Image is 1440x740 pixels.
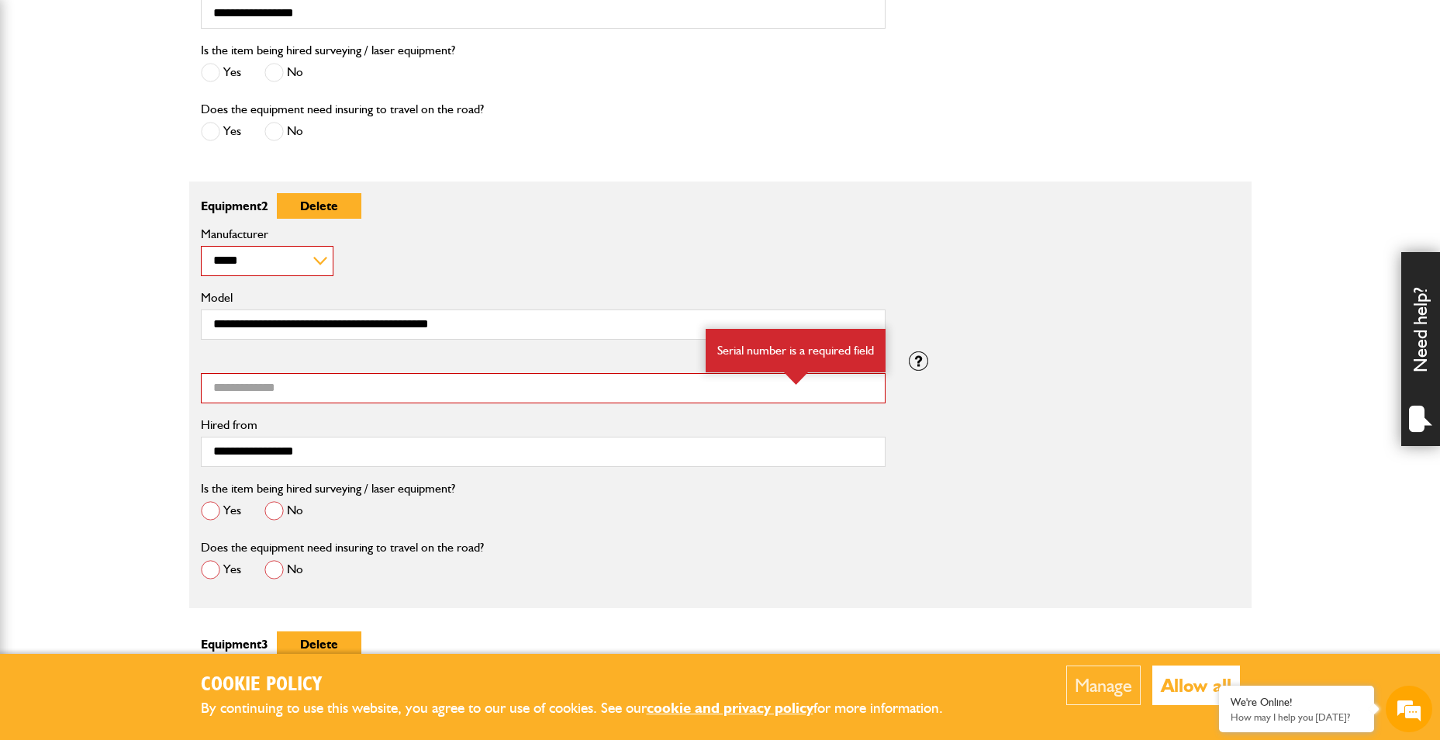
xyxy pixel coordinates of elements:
button: Delete [277,631,361,657]
p: By continuing to use this website, you agree to our use of cookies. See our for more information. [201,697,969,721]
button: Manage [1066,666,1141,705]
h2: Cookie Policy [201,673,969,697]
label: No [264,501,303,520]
label: No [264,63,303,82]
div: We're Online! [1231,696,1362,709]
label: Yes [201,501,241,520]
span: 2 [261,199,268,213]
label: Is the item being hired surveying / laser equipment? [201,482,455,495]
label: Yes [201,122,241,141]
label: Yes [201,63,241,82]
label: Hired from [201,419,886,431]
label: No [264,122,303,141]
a: cookie and privacy policy [647,699,813,717]
label: Does the equipment need insuring to travel on the road? [201,541,484,554]
label: No [264,560,303,579]
label: Model [201,292,886,304]
p: Equipment [201,193,886,219]
span: 3 [261,637,268,652]
label: Is the item being hired surveying / laser equipment? [201,44,455,57]
p: Equipment [201,631,886,657]
button: Allow all [1152,666,1240,705]
label: Yes [201,560,241,579]
div: Serial number is a required field [706,329,886,372]
img: error-box-arrow.svg [784,372,808,385]
label: Manufacturer [201,228,886,240]
button: Delete [277,193,361,219]
p: How may I help you today? [1231,711,1362,723]
label: Does the equipment need insuring to travel on the road? [201,103,484,116]
div: Need help? [1401,252,1440,446]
